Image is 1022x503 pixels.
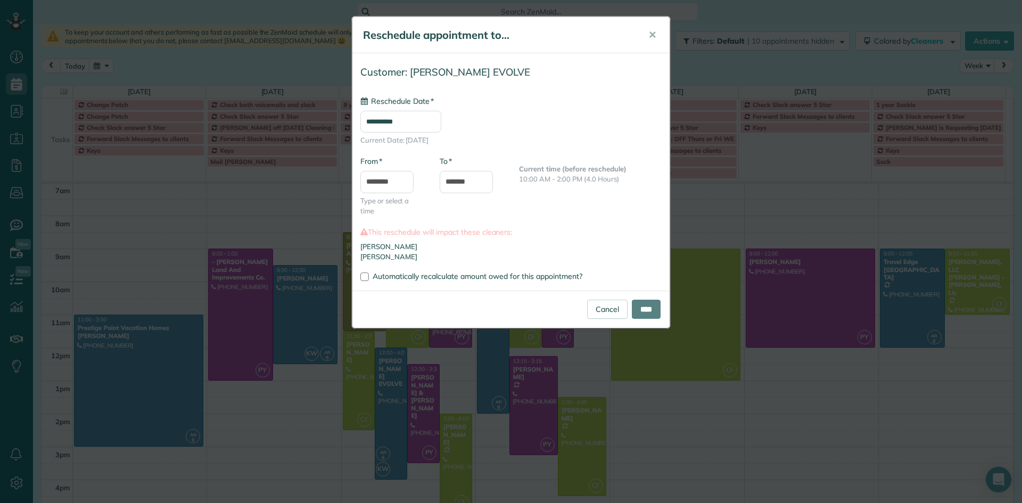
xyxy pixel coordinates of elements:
[360,252,662,262] li: [PERSON_NAME]
[360,242,662,252] li: [PERSON_NAME]
[360,135,662,145] span: Current Date: [DATE]
[360,156,382,167] label: From
[360,96,434,106] label: Reschedule Date
[363,28,633,43] h5: Reschedule appointment to...
[648,29,656,41] span: ✕
[519,164,627,173] b: Current time (before reschedule)
[373,271,582,281] span: Automatically recalculate amount owed for this appointment?
[360,67,662,78] h4: Customer: [PERSON_NAME] EVOLVE
[360,227,662,237] label: This reschedule will impact these cleaners:
[440,156,452,167] label: To
[519,174,662,184] p: 10:00 AM - 2:00 PM (4.0 Hours)
[587,300,628,319] a: Cancel
[360,196,424,216] span: Type or select a time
